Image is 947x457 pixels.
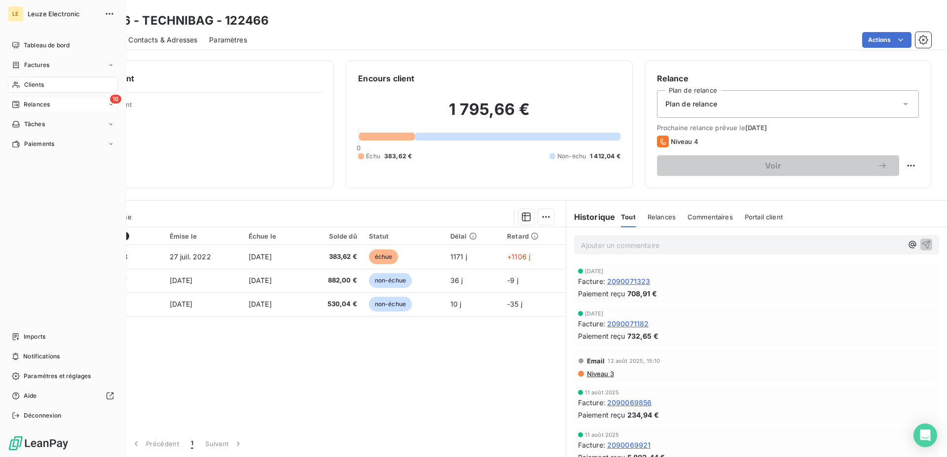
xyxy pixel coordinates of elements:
span: Déconnexion [24,411,62,420]
span: Paiement reçu [578,410,625,420]
img: Logo LeanPay [8,435,69,451]
span: 1171 j [450,252,467,261]
button: Suivant [199,433,249,454]
div: LE [8,6,24,22]
span: Échu [366,152,380,161]
span: Contacts & Adresses [128,35,197,45]
span: 27 juil. 2022 [170,252,211,261]
span: 2090069921 [607,440,651,450]
span: Email [587,357,605,365]
span: [DATE] [249,276,272,284]
span: Tâches [24,120,45,129]
span: Facture : [578,276,605,286]
span: [DATE] [585,268,604,274]
span: 10 j [450,300,462,308]
span: Facture : [578,440,605,450]
span: Aide [24,391,37,400]
span: 732,65 € [627,331,658,341]
span: Paiements [24,140,54,148]
h6: Historique [566,211,616,223]
div: Solde dû [307,232,357,240]
span: 11 août 2025 [585,432,619,438]
span: 383,62 € [384,152,412,161]
h3: 122466 - TECHNIBAG - 122466 [87,12,269,30]
span: Paiement reçu [578,288,625,299]
span: 882,00 € [307,276,357,285]
span: 11 août 2025 [585,389,619,395]
h2: 1 795,66 € [358,100,620,129]
div: Open Intercom Messenger [913,423,937,447]
span: Leuze Electronic [28,10,99,18]
span: Relances [24,100,50,109]
span: Paramètres et réglages [24,372,91,381]
span: -35 j [507,300,522,308]
span: Notifications [23,352,60,361]
span: 0 [357,144,361,152]
span: Non-échu [557,152,586,161]
span: 234,94 € [627,410,659,420]
span: Propriétés Client [79,101,322,114]
span: [DATE] [585,311,604,316]
span: Plan de relance [665,99,717,109]
span: 16 [110,95,121,104]
span: Imports [24,332,45,341]
h6: Informations client [60,72,322,84]
span: Facture : [578,397,605,408]
span: 2090071182 [607,318,649,329]
button: Actions [862,32,911,48]
a: Aide [8,388,118,404]
span: 2090069856 [607,397,652,408]
span: Factures [24,61,49,70]
span: +1106 j [507,252,530,261]
span: Paramètres [209,35,247,45]
button: 1 [185,433,199,454]
span: Clients [24,80,44,89]
span: Paiement reçu [578,331,625,341]
span: [DATE] [170,276,193,284]
span: [DATE] [249,252,272,261]
button: Voir [657,155,899,176]
div: Délai [450,232,495,240]
span: Commentaires [688,213,733,221]
span: non-échue [369,273,412,288]
button: Précédent [125,433,185,454]
span: Niveau 4 [671,138,698,145]
span: [DATE] [249,300,272,308]
span: 1 412,04 € [590,152,620,161]
span: 2090071323 [607,276,651,286]
div: Émise le [170,232,237,240]
span: 12 août 2025, 15:10 [608,358,660,364]
span: 36 j [450,276,463,284]
span: Portail client [745,213,783,221]
span: [DATE] [745,124,767,132]
h6: Encours client [358,72,414,84]
span: Tableau de bord [24,41,70,50]
span: 1 [191,439,193,449]
span: -9 j [507,276,518,284]
span: 708,91 € [627,288,657,299]
span: [DATE] [170,300,193,308]
span: Prochaine relance prévue le [657,124,919,132]
div: Statut [369,232,438,240]
span: Voir [669,162,877,170]
span: non-échue [369,297,412,312]
h6: Relance [657,72,919,84]
span: échue [369,249,399,264]
span: 530,04 € [307,299,357,309]
span: Facture : [578,318,605,329]
span: Niveau 3 [586,370,614,378]
div: Retard [507,232,559,240]
span: 383,62 € [307,252,357,262]
span: Tout [621,213,636,221]
div: Échue le [249,232,295,240]
span: Relances [648,213,676,221]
